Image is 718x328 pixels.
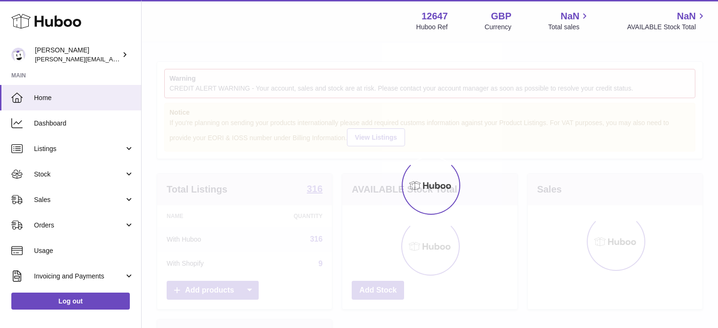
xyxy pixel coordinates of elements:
span: Stock [34,170,124,179]
span: Listings [34,144,124,153]
span: NaN [677,10,696,23]
span: Home [34,93,134,102]
a: NaN Total sales [548,10,590,32]
span: Dashboard [34,119,134,128]
div: Huboo Ref [416,23,448,32]
span: Orders [34,221,124,230]
strong: GBP [491,10,511,23]
a: Log out [11,293,130,310]
span: [PERSON_NAME][EMAIL_ADDRESS][PERSON_NAME][DOMAIN_NAME] [35,55,240,63]
span: Usage [34,246,134,255]
span: NaN [560,10,579,23]
span: Sales [34,195,124,204]
img: peter@pinter.co.uk [11,48,25,62]
div: [PERSON_NAME] [35,46,120,64]
span: AVAILABLE Stock Total [627,23,707,32]
a: NaN AVAILABLE Stock Total [627,10,707,32]
span: Invoicing and Payments [34,272,124,281]
div: Currency [485,23,512,32]
span: Total sales [548,23,590,32]
strong: 12647 [422,10,448,23]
